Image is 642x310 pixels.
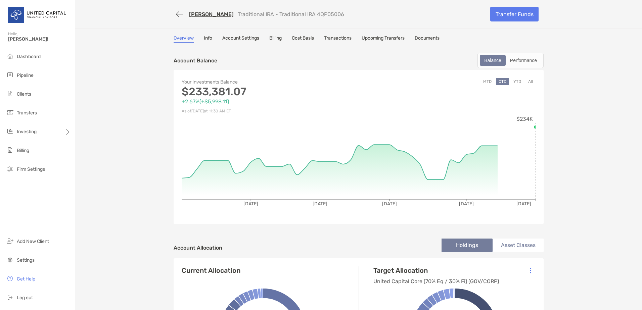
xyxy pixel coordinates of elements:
h4: Account Allocation [174,245,222,251]
p: Account Balance [174,56,217,65]
img: United Capital Logo [8,3,67,27]
span: Get Help [17,276,35,282]
div: Performance [506,56,541,65]
img: clients icon [6,90,14,98]
a: Cost Basis [292,35,314,43]
img: dashboard icon [6,52,14,60]
tspan: [DATE] [459,201,474,207]
a: Overview [174,35,194,43]
tspan: [DATE] [243,201,258,207]
li: Asset Classes [493,239,544,252]
tspan: [DATE] [516,201,531,207]
h4: Target Allocation [373,266,499,274]
img: firm-settings icon [6,165,14,173]
p: Your Investments Balance [182,78,359,86]
tspan: [DATE] [313,201,327,207]
span: Investing [17,129,37,135]
a: Info [204,35,212,43]
h4: Current Allocation [182,266,240,274]
span: Dashboard [17,54,41,59]
button: QTD [496,78,509,85]
a: Account Settings [222,35,259,43]
a: [PERSON_NAME] [189,11,234,17]
a: Documents [415,35,440,43]
p: United Capital Core (70% Eq / 30% Fi) (GOV/CORP) [373,277,499,286]
span: Firm Settings [17,166,45,172]
img: settings icon [6,256,14,264]
button: MTD [480,78,494,85]
a: Transfer Funds [490,7,539,21]
li: Holdings [442,239,493,252]
p: As of [DATE] at 11:30 AM ET [182,107,359,115]
span: Log out [17,295,33,301]
span: Settings [17,257,35,263]
img: pipeline icon [6,71,14,79]
img: billing icon [6,146,14,154]
tspan: $234K [516,116,533,122]
img: logout icon [6,293,14,301]
img: add_new_client icon [6,237,14,245]
button: All [525,78,536,85]
img: Icon List Menu [530,267,531,273]
span: Billing [17,148,29,153]
span: Pipeline [17,72,34,78]
div: segmented control [477,53,544,68]
img: get-help icon [6,274,14,282]
p: +2.67% ( +$5,998.11 ) [182,97,359,106]
a: Transactions [324,35,352,43]
img: transfers icon [6,108,14,116]
img: investing icon [6,127,14,135]
p: Traditional IRA - Traditional IRA 4QP05006 [238,11,344,17]
div: Balance [480,56,505,65]
button: YTD [511,78,524,85]
a: Billing [269,35,282,43]
span: Add New Client [17,239,49,244]
a: Upcoming Transfers [362,35,405,43]
span: Transfers [17,110,37,116]
span: Clients [17,91,31,97]
span: [PERSON_NAME]! [8,36,71,42]
tspan: [DATE] [382,201,397,207]
p: $233,381.07 [182,88,359,96]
